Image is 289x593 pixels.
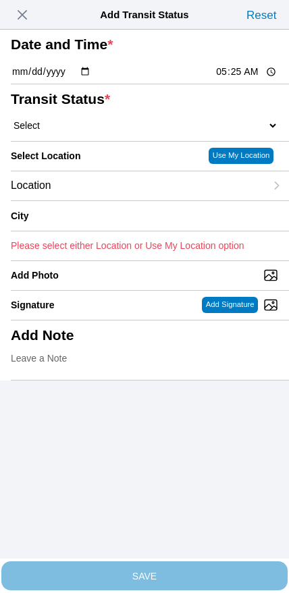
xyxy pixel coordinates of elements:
[11,327,273,343] ion-label: Add Note
[11,210,155,221] ion-label: City
[243,4,280,26] ion-button: Reset
[209,148,273,164] ion-button: Use My Location
[11,300,55,310] label: Signature
[11,91,273,107] ion-label: Transit Status
[11,36,273,53] ion-label: Date and Time
[202,297,258,313] ion-button: Add Signature
[11,179,51,192] span: Location
[11,150,80,161] label: Select Location
[11,240,244,251] ion-text: Please select either Location or Use My Location option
